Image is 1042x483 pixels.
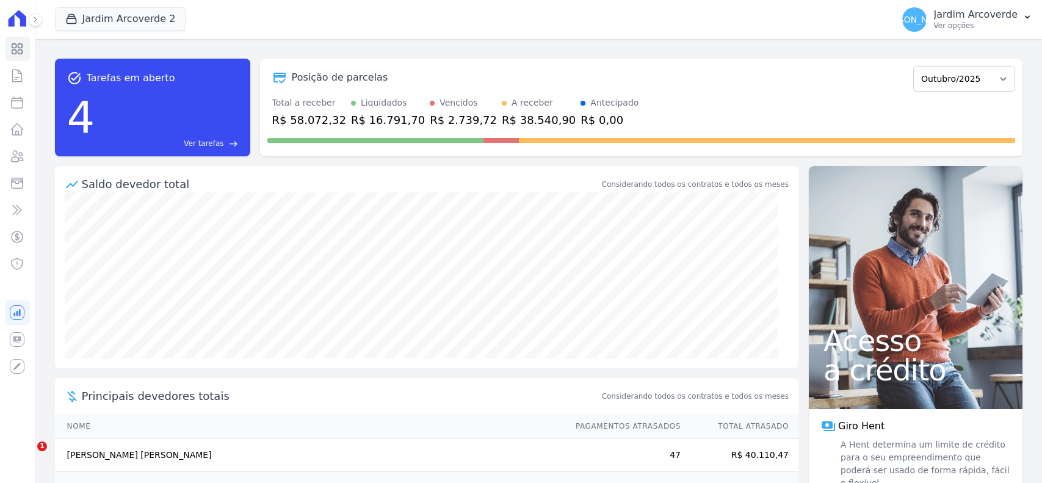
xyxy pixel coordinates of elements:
th: Nome [55,414,564,439]
span: [PERSON_NAME] [878,15,949,24]
td: R$ 40.110,47 [681,439,798,472]
span: task_alt [67,71,82,85]
span: Tarefas em aberto [87,71,175,85]
span: east [229,139,238,148]
div: 4 [67,85,95,149]
p: Jardim Arcoverde [934,9,1018,21]
div: Considerando todos os contratos e todos os meses [602,179,789,190]
div: Total a receber [272,96,346,109]
div: R$ 0,00 [581,112,639,128]
span: Giro Hent [838,419,885,434]
td: [PERSON_NAME] [PERSON_NAME] [55,439,564,472]
div: Liquidados [361,96,407,109]
p: Ver opções [934,21,1018,31]
th: Pagamentos Atrasados [564,414,681,439]
span: Acesso [823,326,1008,355]
td: 47 [564,439,681,472]
span: a crédito [823,355,1008,385]
div: Antecipado [590,96,639,109]
div: R$ 58.072,32 [272,112,346,128]
div: Posição de parcelas [292,70,388,85]
div: R$ 16.791,70 [351,112,425,128]
a: Ver tarefas east [99,138,237,149]
span: Principais devedores totais [82,388,599,404]
div: R$ 38.540,90 [502,112,576,128]
span: 1 [37,441,47,451]
div: Vencidos [440,96,477,109]
th: Total Atrasado [681,414,798,439]
div: A receber [512,96,553,109]
button: Jardim Arcoverde 2 [55,7,186,31]
button: [PERSON_NAME] Jardim Arcoverde Ver opções [892,2,1042,37]
span: Ver tarefas [184,138,223,149]
div: R$ 2.739,72 [430,112,497,128]
iframe: Intercom live chat [12,441,42,471]
span: Considerando todos os contratos e todos os meses [602,391,789,402]
div: Saldo devedor total [82,176,599,192]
